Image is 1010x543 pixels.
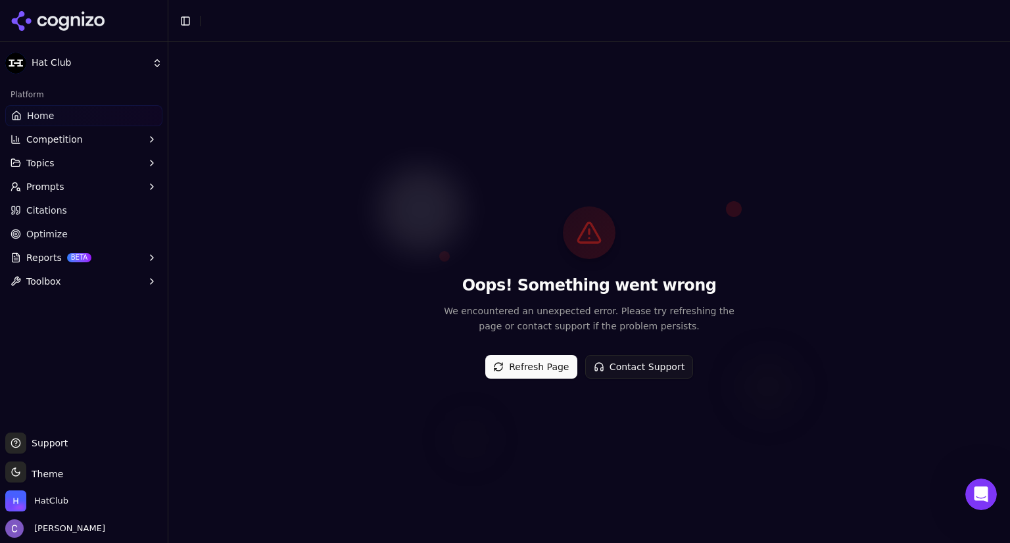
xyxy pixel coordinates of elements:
[37,7,59,28] img: Profile image for Cognie
[41,423,52,433] button: Emoji picker
[29,523,105,534] span: [PERSON_NAME]
[26,469,63,479] span: Theme
[27,109,54,122] span: Home
[26,227,68,241] span: Optimize
[5,53,26,74] img: Hat Club
[26,251,62,264] span: Reports
[442,304,736,334] p: We encountered an unexpected error. Please try refreshing the page or contact support if the prob...
[442,275,736,296] h2: Oops! Something went wrong
[485,355,577,379] button: Refresh Page
[21,258,205,284] div: Our usual reply time 🕒
[5,519,105,538] button: Open user button
[21,295,127,302] div: Cognie • AI Agent • [DATE]
[67,253,91,262] span: BETA
[26,437,68,450] span: Support
[58,83,242,174] div: Hello [PERSON_NAME]! Hope all is well with you. I wanted to follow up with you regarding your ins...
[26,133,83,146] span: Competition
[21,226,126,250] b: [EMAIL_ADDRESS][DOMAIN_NAME]
[34,495,68,507] span: HatClub
[5,105,162,126] a: Home
[26,275,61,288] span: Toolbox
[5,153,162,174] button: Topics
[26,204,67,217] span: Citations
[32,271,107,282] b: A few minutes
[26,180,64,193] span: Prompts
[32,57,147,69] span: Hat Club
[5,224,162,245] a: Optimize
[5,490,68,511] button: Open organization switcher
[26,156,55,170] span: Topics
[9,5,34,30] button: go back
[5,519,24,538] img: Chris Hayes
[47,76,252,181] div: Hello [PERSON_NAME]! Hope all is well with you. I wanted to follow up with you regarding your ins...
[226,417,247,438] button: Send a message…
[58,149,182,172] a: [URL][DOMAIN_NAME]
[64,7,99,16] h1: Cognie
[62,423,73,433] button: Gif picker
[5,271,162,292] button: Toolbox
[5,176,162,197] button: Prompts
[231,5,254,29] div: Close
[5,84,162,105] div: Platform
[5,247,162,268] button: ReportsBETA
[64,16,164,30] p: The team can also help
[5,129,162,150] button: Competition
[21,200,205,251] div: You’ll get replies here and in your email: ✉️
[5,490,26,511] img: HatClub
[5,200,162,221] a: Citations
[206,5,231,30] button: Home
[11,395,252,417] textarea: Message…
[11,192,252,321] div: Cognie says…
[11,192,216,292] div: You’ll get replies here and in your email:✉️[EMAIL_ADDRESS][DOMAIN_NAME]Our usual reply time🕒A fe...
[965,479,997,510] iframe: Intercom live chat
[11,76,252,192] div: Chris says…
[585,355,693,379] button: Contact Support
[84,423,94,433] button: Start recording
[20,423,31,433] button: Upload attachment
